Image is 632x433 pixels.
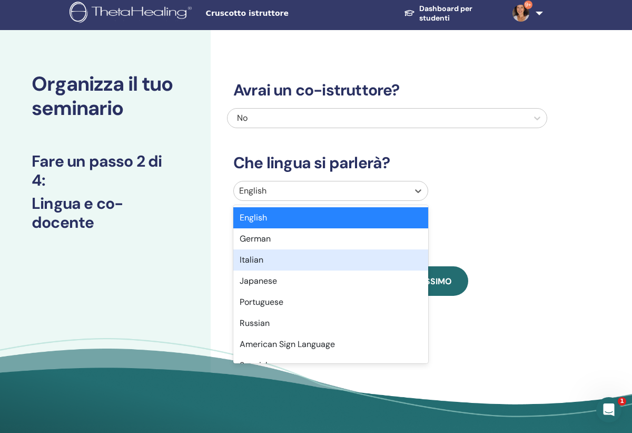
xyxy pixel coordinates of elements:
div: Italian [233,249,428,271]
img: graduation-cap-white.svg [404,9,415,17]
img: default.jpg [512,5,529,22]
div: Japanese [233,271,428,292]
div: American Sign Language [233,334,428,355]
img: logo.png [70,2,195,25]
h3: Fare un passo 2 di 4 : [32,152,179,190]
span: 1 [618,397,626,406]
div: Russian [233,313,428,334]
h3: Lingua e co-docente [32,194,179,232]
h3: Che lingua si parlerà? [227,153,547,172]
div: Spanish [233,355,428,376]
span: Cruscotto istruttore [206,8,364,19]
h3: Avrai un co-istruttore? [227,81,547,100]
div: German [233,228,428,249]
iframe: Intercom live chat [596,397,621,422]
div: Portuguese [233,292,428,313]
span: 9+ [524,1,532,9]
span: No [237,112,248,123]
div: English [233,207,428,228]
h2: Organizza il tuo seminario [32,72,179,120]
button: Prossimo [391,266,468,296]
span: Prossimo [408,276,452,287]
